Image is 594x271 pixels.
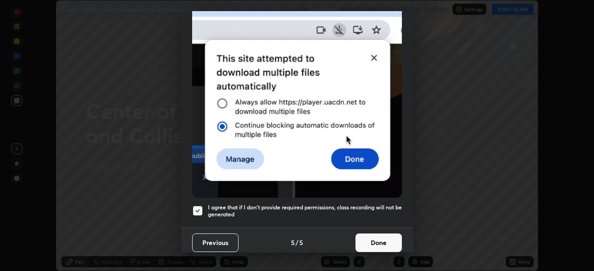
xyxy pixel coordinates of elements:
h4: 5 [299,238,303,247]
button: Previous [192,233,239,252]
button: Done [355,233,402,252]
h4: / [296,238,298,247]
h5: I agree that if I don't provide required permissions, class recording will not be generated [208,204,402,218]
h4: 5 [291,238,295,247]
